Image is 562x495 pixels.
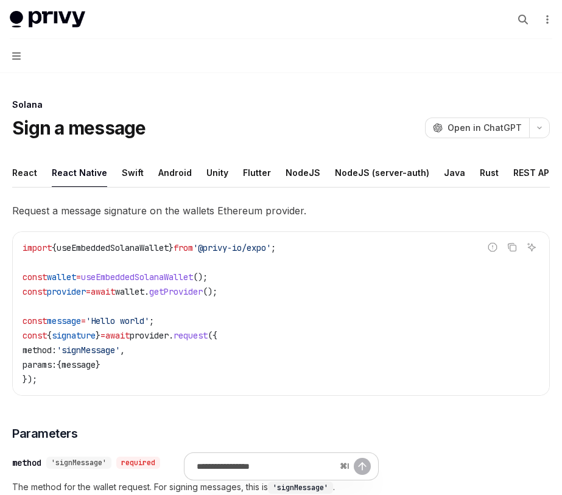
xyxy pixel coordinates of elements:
span: ; [149,315,154,326]
span: const [23,315,47,326]
button: Ask AI [524,239,539,255]
span: params: [23,359,57,370]
div: Rust [480,158,499,187]
div: NodeJS [286,158,320,187]
span: signature [52,330,96,341]
span: const [23,272,47,283]
span: method: [23,345,57,356]
input: Ask a question... [197,453,335,480]
span: import [23,242,52,253]
div: Java [444,158,465,187]
span: await [91,286,115,297]
span: wallet [47,272,76,283]
button: Send message [354,458,371,475]
span: = [76,272,81,283]
div: Unity [206,158,228,187]
button: Copy the contents from the code block [504,239,520,255]
div: Solana [12,99,550,111]
span: const [23,330,47,341]
button: More actions [540,11,552,28]
div: React Native [52,158,107,187]
div: React [12,158,37,187]
span: provider [47,286,86,297]
span: . [169,330,174,341]
span: (); [203,286,217,297]
span: Open in ChatGPT [448,122,522,134]
span: }); [23,374,37,385]
span: } [96,359,100,370]
span: useEmbeddedSolanaWallet [81,272,193,283]
span: Parameters [12,425,77,442]
span: (); [193,272,208,283]
span: = [100,330,105,341]
span: { [57,359,61,370]
span: message [61,359,96,370]
button: Open search [513,10,533,29]
span: useEmbeddedSolanaWallet [57,242,169,253]
span: provider [130,330,169,341]
span: = [86,286,91,297]
span: . [144,286,149,297]
img: light logo [10,11,85,28]
div: Flutter [243,158,271,187]
div: REST API [513,158,552,187]
span: { [52,242,57,253]
span: } [96,330,100,341]
span: request [174,330,208,341]
div: NodeJS (server-auth) [335,158,429,187]
span: 'signMessage' [57,345,120,356]
button: Open in ChatGPT [425,118,529,138]
span: , [120,345,125,356]
span: message [47,315,81,326]
button: Report incorrect code [485,239,501,255]
span: from [174,242,193,253]
h1: Sign a message [12,117,146,139]
span: getProvider [149,286,203,297]
span: 'Hello world' [86,315,149,326]
span: = [81,315,86,326]
span: Request a message signature on the wallets Ethereum provider. [12,202,550,219]
span: { [47,330,52,341]
span: ({ [208,330,217,341]
span: const [23,286,47,297]
span: ; [271,242,276,253]
span: await [105,330,130,341]
span: } [169,242,174,253]
div: Android [158,158,192,187]
span: wallet [115,286,144,297]
div: Swift [122,158,144,187]
span: '@privy-io/expo' [193,242,271,253]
